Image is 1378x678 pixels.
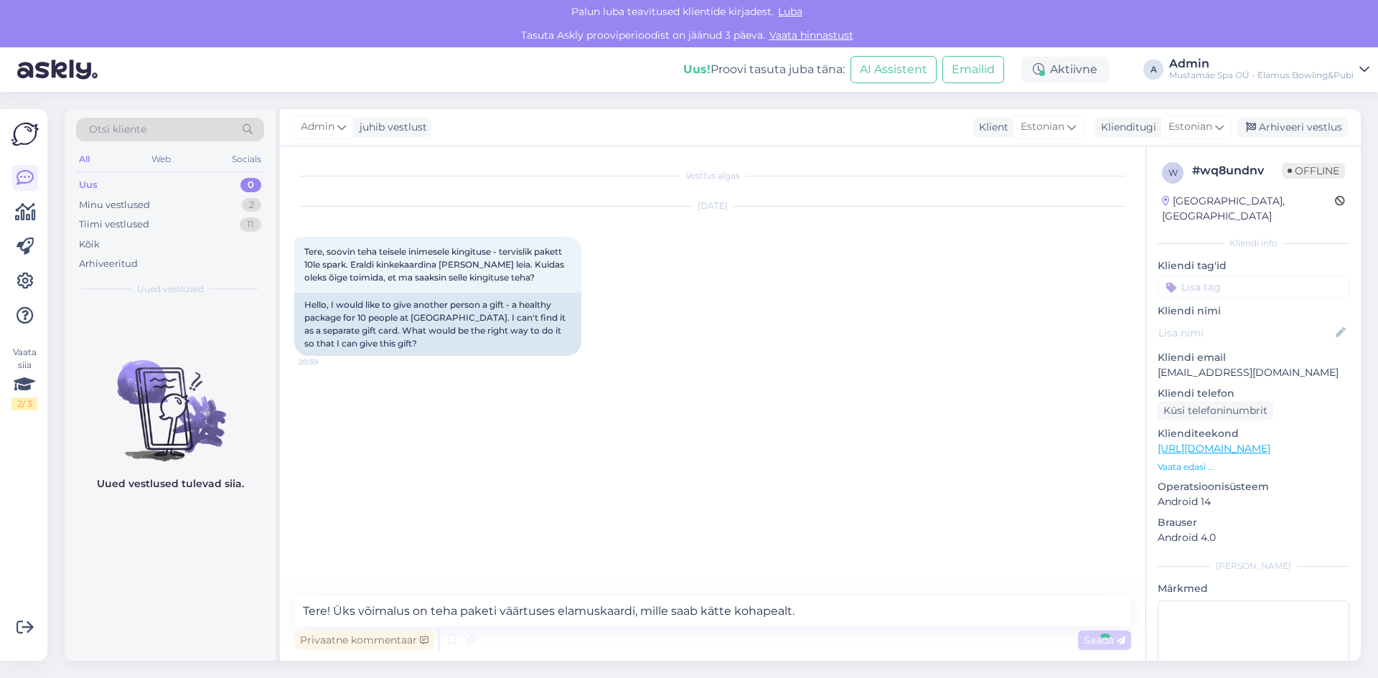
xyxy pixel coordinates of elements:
span: Uued vestlused [137,283,204,296]
div: Klient [973,120,1008,135]
div: # wq8undnv [1192,162,1282,179]
p: Märkmed [1158,581,1349,596]
div: 2 [242,198,261,212]
div: Küsi telefoninumbrit [1158,401,1273,420]
div: Minu vestlused [79,198,150,212]
img: Askly Logo [11,121,39,148]
div: Tiimi vestlused [79,217,149,232]
div: Kõik [79,237,100,252]
span: Otsi kliente [89,122,146,137]
span: Admin [301,119,334,135]
p: Kliendi email [1158,350,1349,365]
div: Aktiivne [1021,57,1109,83]
img: No chats [65,334,276,463]
p: Kliendi telefon [1158,386,1349,401]
div: juhib vestlust [354,120,427,135]
div: Web [149,150,174,169]
button: AI Assistent [850,56,937,83]
div: A [1143,60,1163,80]
div: [GEOGRAPHIC_DATA], [GEOGRAPHIC_DATA] [1162,194,1335,224]
span: Tere, soovin teha teisele inimesele kingituse - tervislik pakett 10le spark. Eraldi kinkekaardina... [304,246,566,283]
p: Uued vestlused tulevad siia. [97,476,244,491]
div: Kliendi info [1158,237,1349,250]
div: [DATE] [294,199,1131,212]
p: Kliendi nimi [1158,303,1349,319]
div: Admin [1169,58,1354,70]
div: Socials [229,150,264,169]
div: Hello, I would like to give another person a gift - a healthy package for 10 people at [GEOGRAPHI... [294,293,581,356]
b: Uus! [683,62,711,76]
input: Lisa nimi [1158,325,1333,341]
div: 11 [240,217,261,232]
p: Android 14 [1158,494,1349,509]
span: Estonian [1021,119,1064,135]
span: w [1168,167,1178,178]
p: Brauser [1158,515,1349,530]
p: [EMAIL_ADDRESS][DOMAIN_NAME] [1158,365,1349,380]
a: [URL][DOMAIN_NAME] [1158,442,1270,455]
p: Operatsioonisüsteem [1158,479,1349,494]
input: Lisa tag [1158,276,1349,298]
span: Luba [774,5,807,18]
span: Offline [1282,163,1345,179]
div: [PERSON_NAME] [1158,560,1349,573]
div: Vestlus algas [294,169,1131,182]
div: 0 [240,178,261,192]
div: Klienditugi [1095,120,1156,135]
div: Proovi tasuta juba täna: [683,61,845,78]
div: Uus [79,178,98,192]
div: Vaata siia [11,346,37,410]
span: 20:59 [299,357,352,367]
span: Estonian [1168,119,1212,135]
p: Kliendi tag'id [1158,258,1349,273]
p: Klienditeekond [1158,426,1349,441]
p: Vaata edasi ... [1158,461,1349,474]
p: Android 4.0 [1158,530,1349,545]
button: Emailid [942,56,1004,83]
div: 2 / 3 [11,397,37,410]
div: All [76,150,93,169]
div: Mustamäe Spa OÜ - Elamus Bowling&Pubi [1169,70,1354,81]
a: AdminMustamäe Spa OÜ - Elamus Bowling&Pubi [1169,58,1369,81]
div: Arhiveeritud [79,257,138,271]
a: Vaata hinnastust [765,29,858,42]
div: Arhiveeri vestlus [1237,118,1348,137]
